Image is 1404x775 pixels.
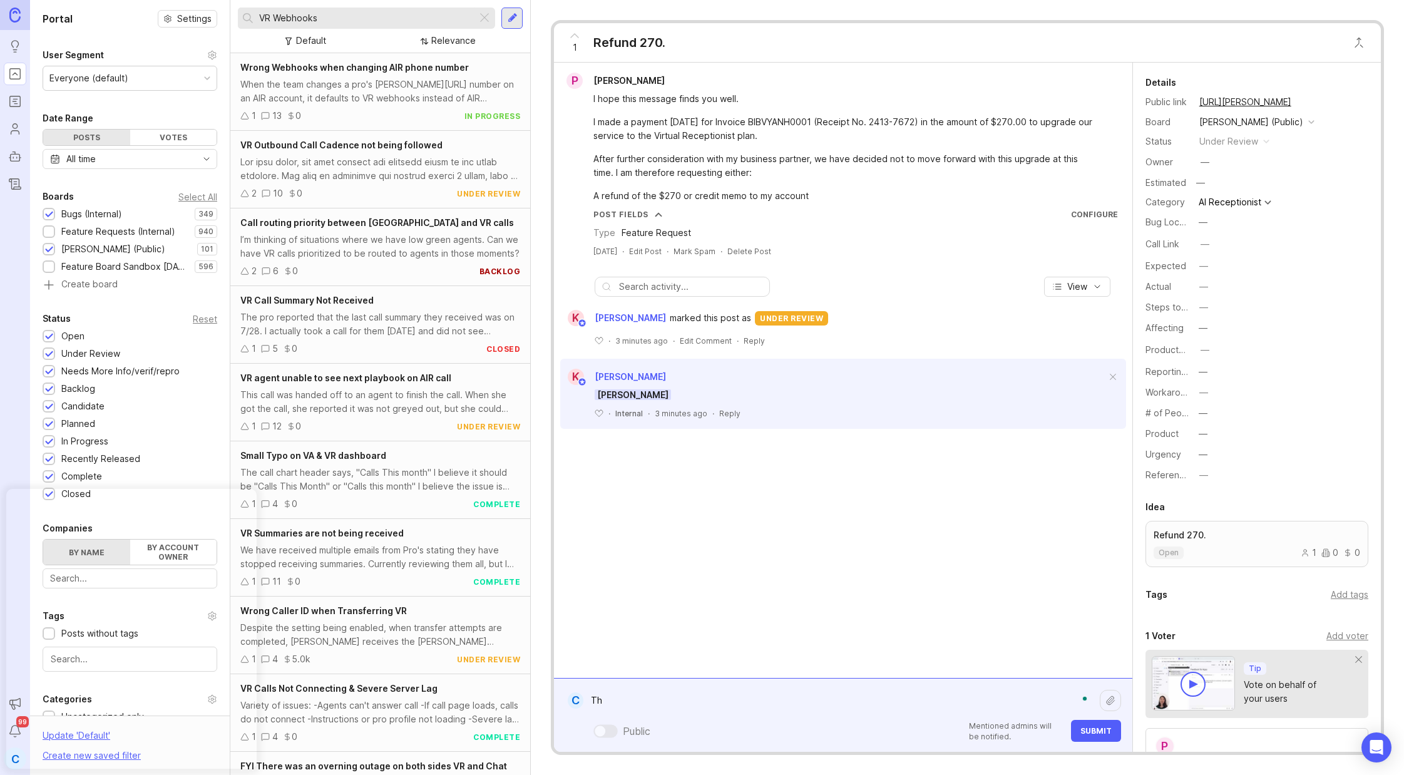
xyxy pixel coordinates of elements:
[158,10,217,28] button: Settings
[252,342,256,356] div: 1
[1199,280,1208,294] div: —
[61,452,140,466] div: Recently Released
[4,692,26,715] button: Announcements
[595,311,666,325] span: [PERSON_NAME]
[667,246,669,257] div: ·
[655,408,707,419] span: 3 minutes ago
[1199,135,1258,148] div: under review
[4,747,26,770] div: C
[272,730,278,744] div: 4
[1145,178,1186,187] div: Estimated
[578,377,587,387] img: member badge
[240,62,469,73] span: Wrong Webhooks when changing AIR phone number
[560,369,666,385] a: K[PERSON_NAME]
[1196,94,1295,110] a: [URL][PERSON_NAME]
[1145,195,1189,209] div: Category
[674,246,715,257] button: Mark Spam
[272,419,282,433] div: 12
[1080,726,1112,736] span: Submit
[292,497,297,511] div: 0
[230,597,530,674] a: Wrong Caller ID when Transferring VRDespite the setting being enabled, when transfer attempts are...
[61,434,108,448] div: In Progress
[1201,155,1209,169] div: —
[1154,529,1360,541] p: Refund 270.
[240,466,520,493] div: The call chart header says, "Calls This month" I believe it should be "Calls This Month" or "Call...
[240,78,520,105] div: When the team changes a pro's [PERSON_NAME][URL] number on an AIR account, it defaults to VR webh...
[230,131,530,208] a: VR Outbound Call Cadence not being followedLor ipsu dolor, sit amet consect adi elitsedd eiusm te...
[1067,280,1087,293] span: View
[457,188,520,199] div: under review
[4,145,26,168] a: Autopilot
[1199,386,1208,399] div: —
[1201,343,1209,357] div: —
[1145,217,1200,227] label: Bug Location
[1192,175,1209,191] div: —
[593,34,665,51] div: Refund 270.
[1145,302,1231,312] label: Steps to Reproduce
[297,187,302,200] div: 0
[608,408,610,419] div: ·
[1199,427,1207,441] div: —
[43,280,217,291] a: Create board
[61,487,91,501] div: Closed
[240,450,386,461] span: Small Typo on VA & VR dashboard
[4,90,26,113] a: Roadmaps
[61,347,120,361] div: Under Review
[43,189,74,204] div: Boards
[177,13,212,25] span: Settings
[1199,300,1208,314] div: —
[619,280,763,294] input: Search activity...
[1145,155,1189,169] div: Owner
[4,63,26,85] a: Portal
[1201,237,1209,251] div: —
[1071,720,1121,742] button: Submit
[720,246,722,257] div: ·
[583,689,1099,712] textarea: To enrich screen reader interactions, please activate Accessibility in Grammarly extension settings
[1145,470,1201,480] label: Reference(s)
[1199,365,1207,379] div: —
[629,246,662,257] div: Edit Post
[593,115,1094,143] div: I made a payment [DATE] for Invoice BIBVYANH0001 (Receipt No. 2413-7672) in the amount of $270.00...
[593,92,1094,106] div: I hope this message finds you well.
[240,761,507,771] span: FYI There was an overning outage on both sides VR and Chat
[240,528,404,538] span: VR Summaries are not being received
[1199,468,1208,482] div: —
[969,721,1063,742] p: Mentioned admins will be notified.
[670,311,751,325] span: marked this post as
[1155,736,1175,756] div: P
[1199,215,1207,229] div: —
[273,187,283,200] div: 10
[1197,342,1213,358] button: ProductboardID
[272,342,278,356] div: 5
[295,419,301,433] div: 0
[1145,239,1179,249] label: Call Link
[4,35,26,58] a: Ideas
[240,372,451,383] span: VR agent unable to see next playbook on AIR call
[719,408,740,419] div: Reply
[43,130,130,145] div: Posts
[61,364,180,378] div: Needs More Info/verif/repro
[727,246,771,257] div: Delete Post
[473,577,520,587] div: complete
[1145,500,1165,515] div: Idea
[198,262,213,272] p: 596
[9,8,21,22] img: Canny Home
[61,242,165,256] div: [PERSON_NAME] (Public)
[292,342,297,356] div: 0
[1196,299,1212,316] button: Steps to Reproduce
[61,417,95,431] div: Planned
[566,73,583,89] div: P
[1145,449,1181,459] label: Urgency
[61,225,175,239] div: Feature Requests (Internal)
[737,336,739,346] div: ·
[1326,629,1368,643] div: Add voter
[4,173,26,195] a: Changelog
[622,246,624,257] div: ·
[1044,277,1110,297] button: View
[61,207,122,221] div: Bugs (Internal)
[560,310,670,326] a: K[PERSON_NAME]
[252,187,257,200] div: 2
[230,53,530,131] a: Wrong Webhooks when changing AIR phone numberWhen the team changes a pro's [PERSON_NAME][URL] num...
[292,652,310,666] div: 5.0k
[43,11,73,26] h1: Portal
